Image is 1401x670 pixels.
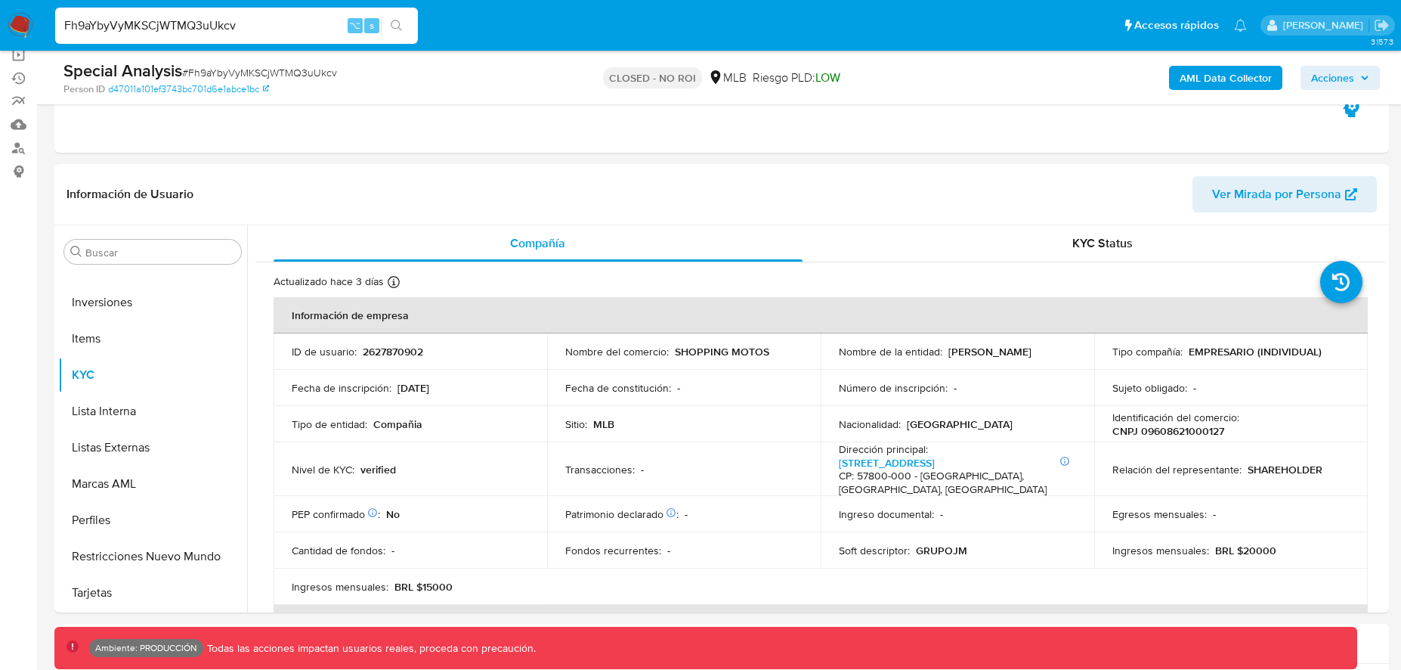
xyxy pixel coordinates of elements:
th: Datos de contacto [274,605,1368,641]
p: Nombre del comercio : [565,345,669,358]
p: - [954,381,957,395]
span: LOW [815,69,840,86]
p: Nacionalidad : [839,417,901,431]
p: [DATE] [397,381,429,395]
p: [PERSON_NAME] [948,345,1031,358]
button: Inversiones [58,284,247,321]
a: Notificaciones [1234,19,1247,32]
p: CNPJ 09608621000127 [1112,424,1224,438]
button: AML Data Collector [1169,66,1282,90]
p: Egresos mensuales : [1112,507,1207,521]
div: MLB [708,70,747,86]
h4: CP: 57800-000 - [GEOGRAPHIC_DATA], [GEOGRAPHIC_DATA], [GEOGRAPHIC_DATA] [839,470,1070,496]
p: Fecha de inscripción : [292,381,391,395]
input: Buscar usuario o caso... [55,16,418,36]
span: Riesgo PLD: [753,70,840,86]
p: Relación del representante : [1112,463,1242,476]
p: Todas las acciones impactan usuarios reales, proceda con precaución. [203,641,536,656]
p: Transacciones : [565,463,635,476]
p: Fondos recurrentes : [565,544,661,557]
b: AML Data Collector [1180,66,1272,90]
p: BRL $15000 [394,580,453,594]
p: - [391,544,394,557]
p: Ingreso documental : [839,507,934,521]
span: Ver Mirada por Persona [1212,176,1341,212]
p: Patrimonio declarado : [565,507,679,521]
p: Tipo compañía : [1112,345,1183,358]
button: Buscar [70,246,82,258]
button: Items [58,321,247,357]
p: luis.birchenz@mercadolibre.com [1283,18,1369,33]
p: - [1213,507,1216,521]
p: verified [360,463,396,476]
p: Dirección principal : [839,442,928,456]
p: Sitio : [565,417,587,431]
p: Ambiente: PRODUCCIÓN [95,645,197,651]
b: Special Analysis [63,58,182,82]
button: Restricciones Nuevo Mundo [58,538,247,575]
p: EMPRESARIO (INDIVIDUAL) [1189,345,1322,358]
button: Listas Externas [58,430,247,466]
a: d47011a101ef3743bc701d6e1abce1bc [108,82,269,96]
th: Información de empresa [274,297,1368,333]
p: MLB [593,417,614,431]
p: Número de inscripción : [839,381,948,395]
button: search-icon [381,15,412,36]
p: No [386,507,400,521]
p: - [677,381,680,395]
button: Marcas AML [58,466,247,502]
p: ID de usuario : [292,345,357,358]
p: - [940,507,943,521]
p: SHAREHOLDER [1248,463,1322,476]
p: Ingresos mensuales : [292,580,388,594]
p: - [641,463,644,476]
h1: Información de Usuario [66,187,193,202]
button: Lista Interna [58,393,247,430]
p: Ingresos mensuales : [1112,544,1209,557]
button: Tarjetas [58,575,247,611]
p: Actualizado hace 3 días [274,275,384,289]
p: PEP confirmado : [292,507,380,521]
p: SHOPPING MOTOS [675,345,769,358]
p: Nivel de KYC : [292,463,354,476]
span: Accesos rápidos [1134,17,1219,33]
p: Compañia [373,417,422,431]
p: - [667,544,670,557]
p: Nombre de la entidad : [839,345,942,358]
a: Salir [1374,17,1390,33]
p: [GEOGRAPHIC_DATA] [907,417,1013,431]
span: s [370,18,374,33]
p: Sujeto obligado : [1112,381,1187,395]
span: # Fh9aYbyVyMKSCjWTMQ3uUkcv [182,65,337,80]
p: - [1193,381,1196,395]
p: 2627870902 [363,345,423,358]
input: Buscar [85,246,235,259]
a: [STREET_ADDRESS] [839,455,935,470]
p: Soft descriptor : [839,544,910,557]
p: BRL $20000 [1215,544,1276,557]
span: ⌥ [349,18,360,33]
span: KYC Status [1072,234,1133,252]
p: Tipo de entidad : [292,417,367,431]
p: CLOSED - NO ROI [603,67,702,88]
p: Identificación del comercio : [1112,411,1239,424]
button: Ver Mirada por Persona [1192,176,1377,212]
p: - [685,507,688,521]
span: 3.157.3 [1371,36,1393,48]
button: Acciones [1300,66,1380,90]
p: Cantidad de fondos : [292,544,385,557]
span: Acciones [1311,66,1354,90]
p: Fecha de constitución : [565,381,671,395]
button: KYC [58,357,247,393]
p: GRUPOJM [916,544,967,557]
span: Compañía [510,234,565,252]
b: Person ID [63,82,105,96]
button: Perfiles [58,502,247,538]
